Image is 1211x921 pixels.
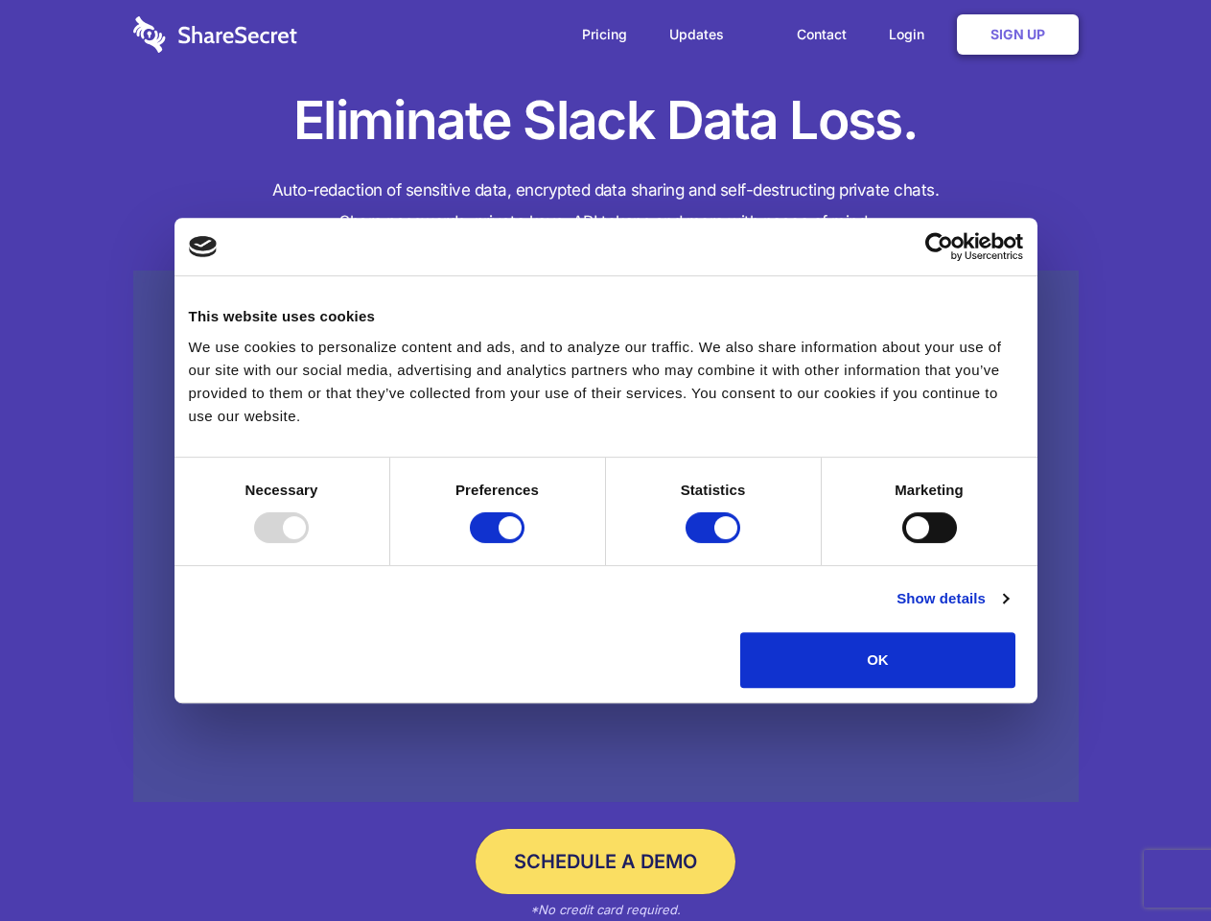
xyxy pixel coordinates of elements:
strong: Statistics [681,482,746,498]
img: logo [189,236,218,257]
strong: Necessary [245,482,318,498]
button: OK [740,632,1015,688]
div: This website uses cookies [189,305,1023,328]
a: Show details [897,587,1008,610]
strong: Preferences [455,482,539,498]
a: Contact [778,5,866,64]
strong: Marketing [895,482,964,498]
div: We use cookies to personalize content and ads, and to analyze our traffic. We also share informat... [189,336,1023,428]
h1: Eliminate Slack Data Loss. [133,86,1079,155]
a: Login [870,5,953,64]
a: Usercentrics Cookiebot - opens in a new window [855,232,1023,261]
a: Pricing [563,5,646,64]
a: Wistia video thumbnail [133,271,1079,803]
em: *No credit card required. [530,902,681,917]
a: Sign Up [957,14,1079,55]
img: logo-wordmark-white-trans-d4663122ce5f474addd5e946df7df03e33cb6a1c49d2221995e7729f52c070b2.svg [133,16,297,53]
a: Schedule a Demo [476,829,735,894]
h4: Auto-redaction of sensitive data, encrypted data sharing and self-destructing private chats. Shar... [133,175,1079,238]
